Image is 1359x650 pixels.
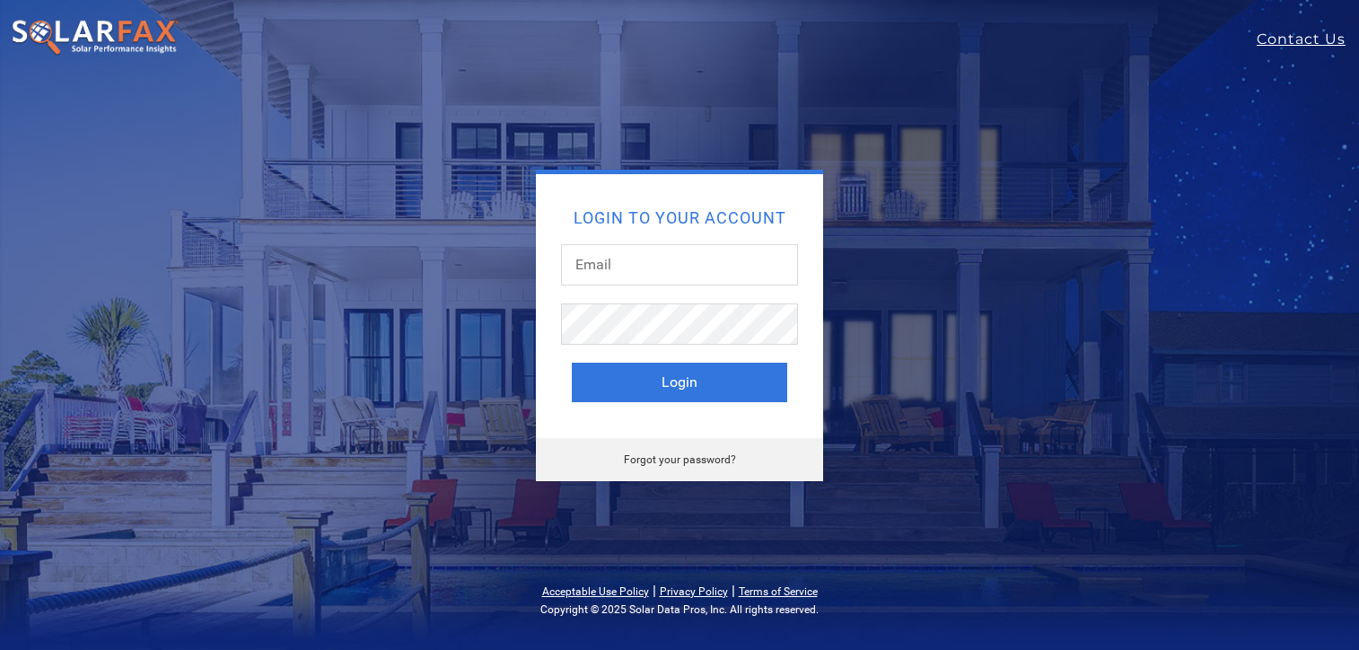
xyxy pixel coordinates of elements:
input: Email [561,244,798,285]
a: Acceptable Use Policy [542,585,649,598]
button: Login [572,363,787,402]
img: SolarFax [11,19,180,57]
a: Privacy Policy [660,585,728,598]
a: Contact Us [1257,29,1359,50]
span: | [653,582,656,599]
a: Terms of Service [739,585,818,598]
h2: Login to your account [572,210,787,226]
span: | [732,582,735,599]
a: Forgot your password? [624,453,736,466]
